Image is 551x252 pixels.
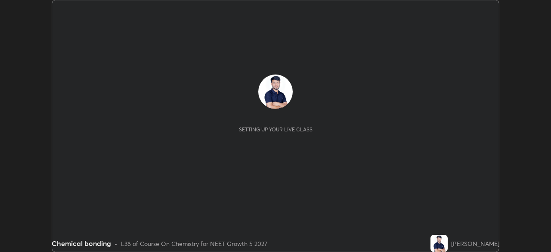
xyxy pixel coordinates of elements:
div: Chemical bonding [52,238,111,249]
div: L36 of Course On Chemistry for NEET Growth 5 2027 [121,239,267,248]
img: b6b514b303f74ddc825c6b0aeaa9deff.jpg [430,235,448,252]
div: • [115,239,118,248]
div: [PERSON_NAME] [451,239,499,248]
div: Setting up your live class [239,126,313,133]
img: b6b514b303f74ddc825c6b0aeaa9deff.jpg [258,75,293,109]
